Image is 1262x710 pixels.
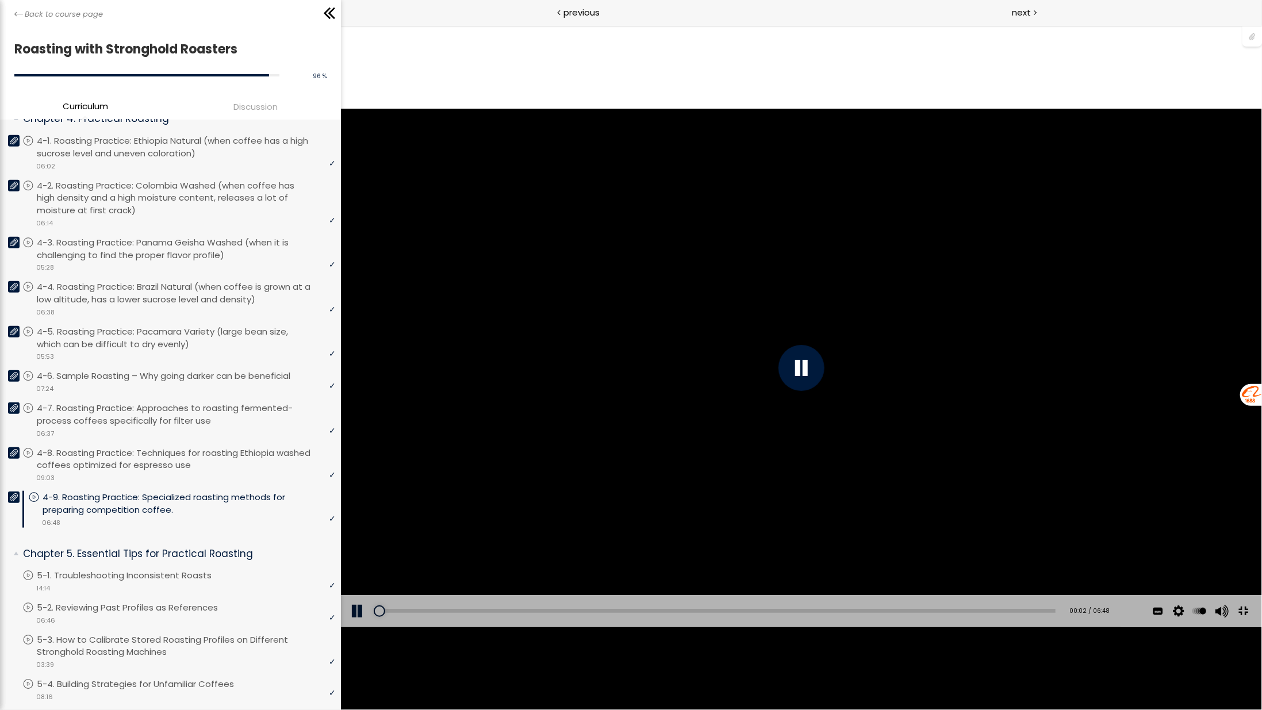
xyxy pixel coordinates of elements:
[36,218,53,228] span: 06:14
[808,570,826,602] button: Subtitles and Transcript
[43,491,335,516] p: 4-9. Roasting Practice: Specialized roasting methods for preparing competition coffee.
[829,570,846,602] button: Video quality
[563,6,600,19] span: previous
[14,9,103,20] a: Back to course page
[36,584,50,593] span: 14:14
[36,308,55,317] span: 06:38
[63,99,108,113] span: Curriculum
[725,581,769,590] div: 00:02 / 06:48
[37,281,335,306] p: 4-4. Roasting Practice: Brazil Natural (when coffee is grown at a low altitude, has a lower sucro...
[37,601,241,614] p: 5-2. Reviewing Past Profiles as References
[23,547,327,561] p: Chapter 5. Essential Tips for Practical Roasting
[36,473,55,483] span: 09:03
[42,518,60,528] span: 06:48
[37,179,335,217] p: 4-2. Roasting Practice: Colombia Washed (when coffee has high density and a high moisture content...
[36,352,54,362] span: 05:53
[37,569,235,582] p: 5-1. Troubleshooting Inconsistent Roasts
[807,570,827,602] div: See available captions
[14,39,321,60] h1: Roasting with Stronghold Roasters
[25,9,103,20] span: Back to course page
[36,616,55,625] span: 06:46
[36,429,54,439] span: 06:37
[233,100,278,113] span: Discussion
[36,692,53,702] span: 08:16
[36,384,53,394] span: 07:24
[341,25,1262,710] iframe: To enrich screen reader interactions, please activate Accessibility in Grammarly extension settings
[36,162,55,171] span: 06:02
[37,236,335,262] p: 4-3. Roasting Practice: Panama Geisha Washed (when it is challenging to find the proper flavor pr...
[37,135,335,160] p: 4-1. Roasting Practice: Ethiopia Natural (when coffee has a high sucrose level and uneven colorat...
[37,634,335,659] p: 5-3. How to Calibrate Stored Roasting Profiles on Different Stronghold Roasting Machines
[1012,6,1031,19] span: next
[37,325,335,351] p: 4-5. Roasting Practice: Pacamara Variety (large bean size, which can be difficult to dry evenly)
[37,678,257,690] p: 5-4. Building Strategies for Unfamiliar Coffees
[870,570,888,602] button: Volume
[36,263,54,273] span: 05:28
[37,447,335,472] p: 4-8. Roasting Practice: Techniques for roasting Ethiopia washed coffees optimized for espresso use
[848,570,869,602] div: Change playback rate
[313,72,327,80] span: 96 %
[37,402,335,427] p: 4-7. Roasting Practice: Approaches to roasting fermented-process coffees specifically for filter use
[850,570,867,602] button: Play back rate
[36,660,54,670] span: 03:39
[37,370,313,382] p: 4-6. Sample Roasting – Why going darker can be beneficial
